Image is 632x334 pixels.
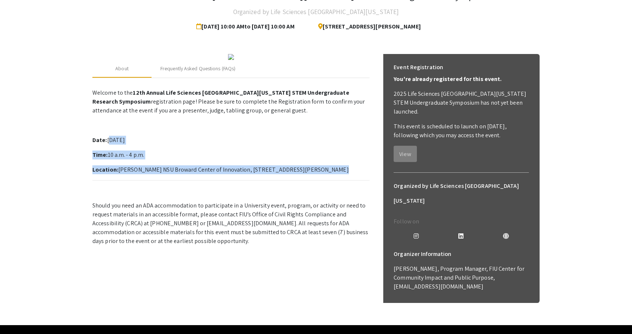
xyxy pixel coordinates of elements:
strong: 12th Annual Life Sciences [GEOGRAPHIC_DATA][US_STATE] STEM Undergraduate Research Symposium [92,89,349,105]
p: You're already registered for this event. [394,75,529,84]
h4: Organized by Life Sciences [GEOGRAPHIC_DATA][US_STATE] [233,4,399,19]
p: This event is scheduled to launch on [DATE], following which you may access the event. [394,122,529,140]
p: [DATE] [92,136,370,145]
img: 32153a09-f8cb-4114-bf27-cfb6bc84fc69.png [228,54,234,60]
p: Welcome to the registration page! Please be sure to complete the Registration form to confirm you... [92,88,370,115]
div: Frequently Asked Questions (FAQs) [160,65,235,72]
p: Should you need an ADA accommodation to participate in a University event, program, or activity o... [92,201,370,246]
span: [DATE] 10:00 AM to [DATE] 10:00 AM [196,19,297,34]
iframe: Chat [6,301,31,328]
button: View [394,146,417,162]
strong: Date: [92,136,107,144]
h6: Organizer Information [394,247,529,262]
p: [PERSON_NAME] NSU Broward Center of Innovation, [STREET_ADDRESS][PERSON_NAME] [92,165,370,174]
h6: Organized by Life Sciences [GEOGRAPHIC_DATA][US_STATE] [394,179,529,208]
div: About [115,65,129,72]
h6: Event Registration [394,60,443,75]
p: 10 a.m. - 4 p.m. [92,151,370,159]
p: 2025 Life Sciences [GEOGRAPHIC_DATA][US_STATE] STEM Undergraduate Symposium has not yet been laun... [394,90,529,116]
strong: Location: [92,166,118,173]
strong: Time: [92,151,108,159]
span: [STREET_ADDRESS][PERSON_NAME] [312,19,421,34]
p: Follow on [394,217,529,226]
p: [PERSON_NAME], Program Manager, FIU Center for Community Impact and Public Purpose, [EMAIL_ADDRES... [394,264,529,291]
